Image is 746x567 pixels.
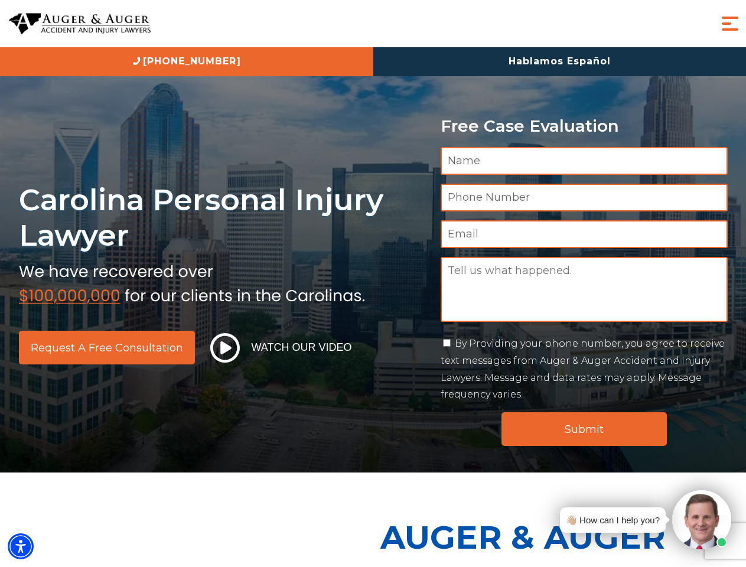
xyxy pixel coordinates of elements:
[501,412,667,446] input: Submit
[441,117,728,135] p: Free Case Evaluation
[380,508,740,566] p: Auger & Auger
[19,331,195,364] a: Request a Free Consultation
[207,333,356,363] button: Watch Our Video
[441,220,728,248] input: Email
[19,259,365,304] img: sub text
[441,147,728,175] input: Name
[441,338,725,400] label: By Providing your phone number, you agree to receive text messages from Auger & Auger Accident an...
[8,533,34,559] div: Accessibility Menu
[9,13,151,35] img: Auger & Auger Accident and Injury Lawyers Logo
[566,512,660,528] div: 👋🏼 How can I help you?
[441,184,728,211] input: Phone Number
[718,12,742,35] button: Menu
[19,182,426,253] h1: Carolina Personal Injury Lawyer
[672,490,731,549] img: Intaker widget Avatar
[31,343,183,353] span: Request a Free Consultation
